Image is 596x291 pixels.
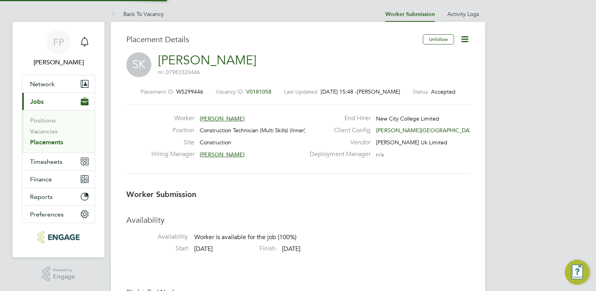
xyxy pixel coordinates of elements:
span: [DATE] [282,245,300,253]
label: Vendor [305,138,371,147]
span: Construction Technician (Multi Skills) (Inner) [200,127,306,134]
label: Availability [126,233,188,241]
span: New City College Limited [376,115,439,122]
span: Reports [30,193,53,201]
span: Network [30,80,55,88]
span: SK [126,52,151,77]
span: V0181058 [246,88,271,95]
a: Placements [30,138,63,146]
a: Activity Logs [447,11,479,18]
label: Vacancy ID [216,88,243,95]
span: Finance [30,176,52,183]
h3: Availability [126,215,470,225]
button: Unfollow [423,34,454,44]
span: Worker is available for the job (100%) [194,234,296,241]
a: [PERSON_NAME] [158,53,256,68]
button: Reports [22,188,95,205]
button: Preferences [22,206,95,223]
button: Engage Resource Center [565,260,590,285]
b: Worker Submission [126,190,196,199]
label: End Hirer [305,114,371,122]
button: Timesheets [22,153,95,170]
span: m: 07983320446 [158,69,200,76]
label: Hiring Manager [151,150,194,158]
span: Preferences [30,211,64,218]
span: Powered by [53,267,75,273]
img: morganhunt-logo-retina.png [37,231,79,243]
label: Site [151,138,194,147]
span: WS299446 [176,88,203,95]
button: Network [22,75,95,92]
a: Worker Submission [385,11,435,18]
span: Timesheets [30,158,62,165]
span: Engage [53,273,75,280]
span: [DATE] [194,245,213,253]
button: Jobs [22,93,95,110]
h3: Placement Details [126,34,417,44]
span: Accepted [431,88,456,95]
span: Frank Pocock [22,58,95,67]
a: Go to home page [22,231,95,243]
label: Position [151,126,194,135]
label: Start [126,245,188,253]
a: Vacancies [30,128,58,135]
label: Worker [151,114,194,122]
span: Construction [200,139,231,146]
span: n/a [376,151,384,158]
label: Last Updated [284,88,318,95]
span: [PERSON_NAME] Uk Limited [376,139,447,146]
label: Status [413,88,428,95]
span: [PERSON_NAME] [200,115,245,122]
span: [PERSON_NAME] [357,88,400,95]
span: Jobs [30,98,44,105]
label: Placement ID [140,88,173,95]
a: Positions [30,117,56,124]
nav: Main navigation [12,22,105,257]
div: Jobs [22,110,95,153]
a: FP[PERSON_NAME] [22,30,95,67]
a: Powered byEngage [42,267,75,282]
label: Finish [214,245,276,253]
a: Back To Vacancy [111,11,164,18]
span: [PERSON_NAME] [200,151,245,158]
label: Deployment Manager [305,150,371,158]
span: [DATE] 15:48 - [321,88,357,95]
label: Client Config [305,126,371,135]
span: FP [53,37,64,47]
button: Finance [22,170,95,188]
span: [PERSON_NAME][GEOGRAPHIC_DATA] [376,127,477,134]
